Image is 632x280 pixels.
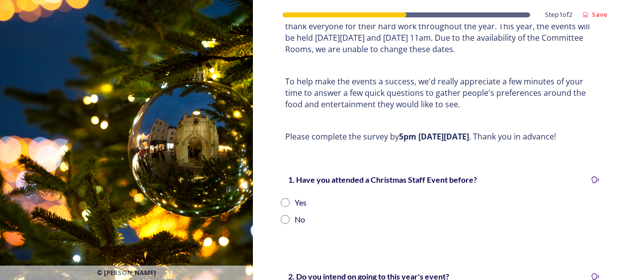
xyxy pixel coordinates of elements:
[288,175,477,184] strong: 1. Have you attended a Christmas Staff Event before?
[295,197,307,209] div: Yes
[592,10,607,19] strong: Save
[545,10,572,19] span: Step 1 of 2
[285,131,600,142] p: Please complete the survey by . Thank you in advance!
[399,131,469,142] strong: 5pm [DATE][DATE]
[97,268,156,278] span: © [PERSON_NAME]
[295,213,305,225] div: No
[285,76,600,110] p: To help make the events a success, we'd really appreciate a few minutes of your time to answer a ...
